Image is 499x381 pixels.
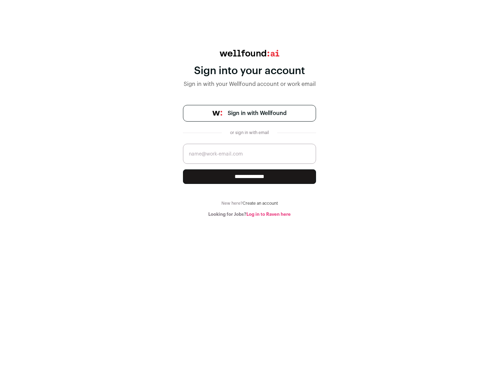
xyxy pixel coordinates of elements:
[183,105,316,122] a: Sign in with Wellfound
[246,212,291,216] a: Log in to Raven here
[183,201,316,206] div: New here?
[228,109,287,117] span: Sign in with Wellfound
[212,111,222,116] img: wellfound-symbol-flush-black-fb3c872781a75f747ccb3a119075da62bfe97bd399995f84a933054e44a575c4.png
[183,144,316,164] input: name@work-email.com
[183,65,316,77] div: Sign into your account
[183,212,316,217] div: Looking for Jobs?
[183,80,316,88] div: Sign in with your Wellfound account or work email
[243,201,278,205] a: Create an account
[227,130,272,135] div: or sign in with email
[220,50,279,56] img: wellfound:ai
